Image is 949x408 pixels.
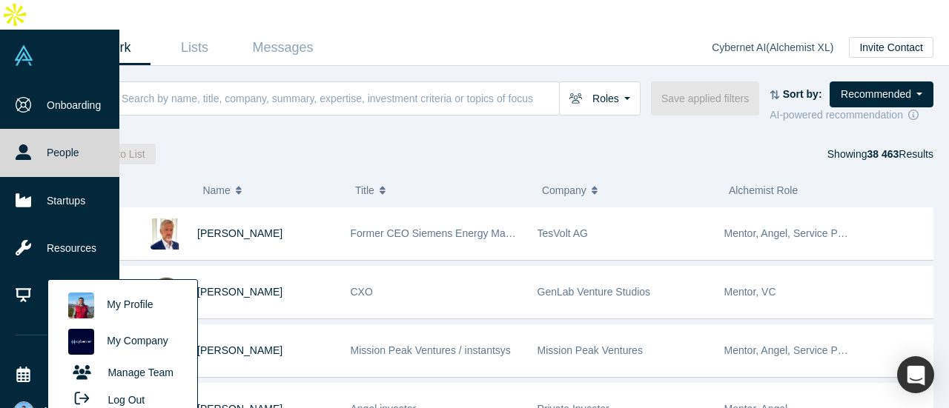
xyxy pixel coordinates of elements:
img: Сybernet AI's profile [68,329,94,355]
span: Results [867,148,933,160]
strong: Sort by: [783,88,822,100]
button: Save applied filters [651,81,759,116]
span: Alchemist Role [729,184,798,196]
input: Search by name, title, company, summary, expertise, investment criteria or topics of focus [120,81,559,116]
div: Showing [827,144,933,164]
img: Ralf Christian's Profile Image [151,218,182,250]
div: Сybernet AI ( Alchemist XL ) [712,40,849,56]
span: Mentor, Angel, Service Provider [724,227,870,239]
span: CXO [351,286,373,298]
a: [PERSON_NAME] [197,227,282,239]
a: My Company [61,324,184,360]
span: Former CEO Siemens Energy Management Division of SIEMENS AG [351,227,669,239]
strong: 38 463 [867,148,899,160]
a: [PERSON_NAME] [197,286,282,298]
button: Recommended [830,81,933,107]
button: Title [355,175,526,206]
a: [PERSON_NAME] [197,344,282,356]
span: Title [355,175,374,206]
span: Mission Peak Ventures [538,344,643,356]
span: Name [202,175,230,206]
span: Mission Peak Ventures / instantsys [351,344,511,356]
span: Mentor, VC [724,286,776,298]
span: GenLab Venture Studios [538,286,651,298]
div: AI-powered recommendation [770,107,933,123]
a: My Profile [61,287,184,324]
img: Jeremy Geiger's Profile Image [151,277,182,308]
button: Invite Contact [849,37,933,58]
span: TesVolt AG [538,227,588,239]
button: Company [542,175,713,206]
a: Manage Team [61,360,184,386]
a: Messages [239,30,327,65]
button: Name [202,175,340,206]
img: Alchemist Vault Logo [13,45,34,66]
span: Company [542,175,586,206]
a: Lists [151,30,239,65]
button: Roles [559,81,641,116]
img: Ivan Belokhvostikov's profile [68,292,94,318]
button: Add to List [86,144,156,164]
